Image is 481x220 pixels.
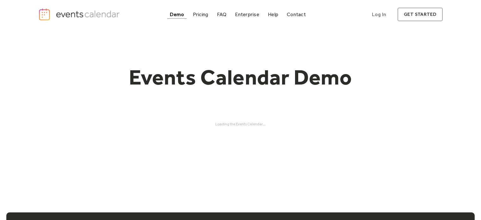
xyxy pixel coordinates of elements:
h1: Events Calendar Demo [119,64,362,90]
a: Contact [284,10,308,19]
a: Demo [167,10,187,19]
div: Demo [170,13,184,16]
a: Enterprise [232,10,262,19]
div: Pricing [193,13,208,16]
div: Enterprise [235,13,259,16]
a: home [38,8,122,21]
a: get started [398,8,443,21]
div: FAQ [217,13,227,16]
a: Log In [366,8,392,21]
a: Help [265,10,281,19]
div: Loading the Events Calendar... [38,122,443,126]
a: FAQ [214,10,229,19]
div: Contact [287,13,306,16]
a: Pricing [190,10,211,19]
div: Help [268,13,278,16]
